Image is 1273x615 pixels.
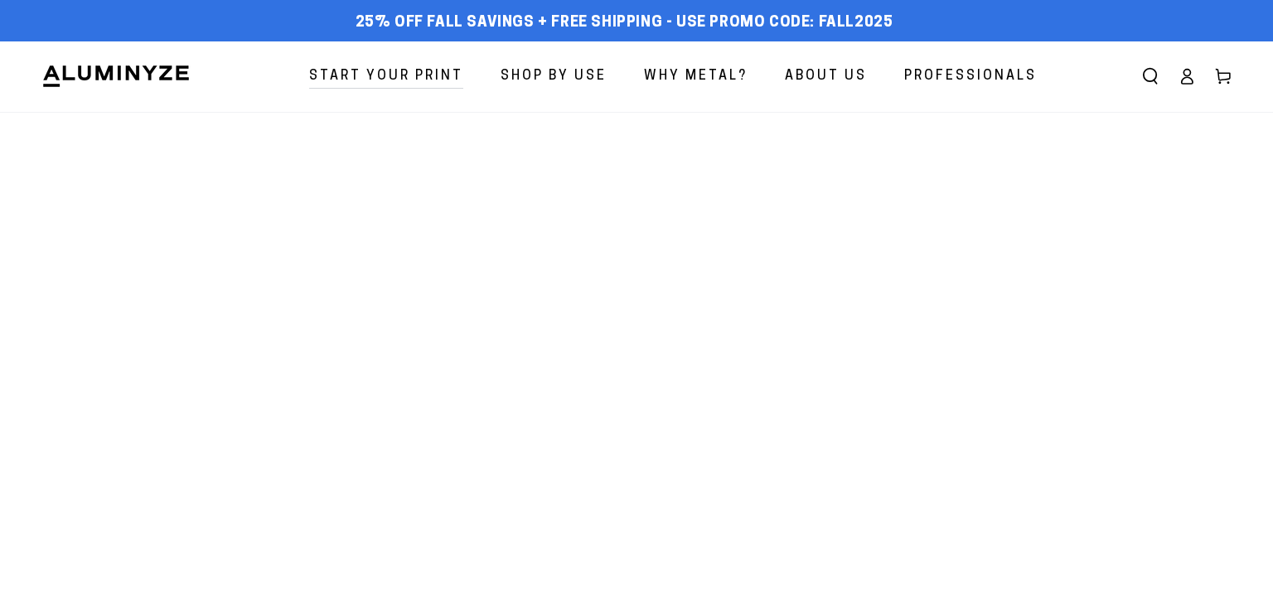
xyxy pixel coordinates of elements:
span: Why Metal? [644,65,748,89]
span: Shop By Use [501,65,607,89]
summary: Search our site [1132,58,1169,94]
a: Shop By Use [488,55,619,99]
img: Aluminyze [41,64,191,89]
a: Why Metal? [632,55,760,99]
a: Start Your Print [297,55,476,99]
span: About Us [785,65,867,89]
span: Start Your Print [309,65,463,89]
a: About Us [772,55,879,99]
span: 25% off FALL Savings + Free Shipping - Use Promo Code: FALL2025 [356,14,893,32]
a: Professionals [892,55,1049,99]
span: Professionals [904,65,1037,89]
